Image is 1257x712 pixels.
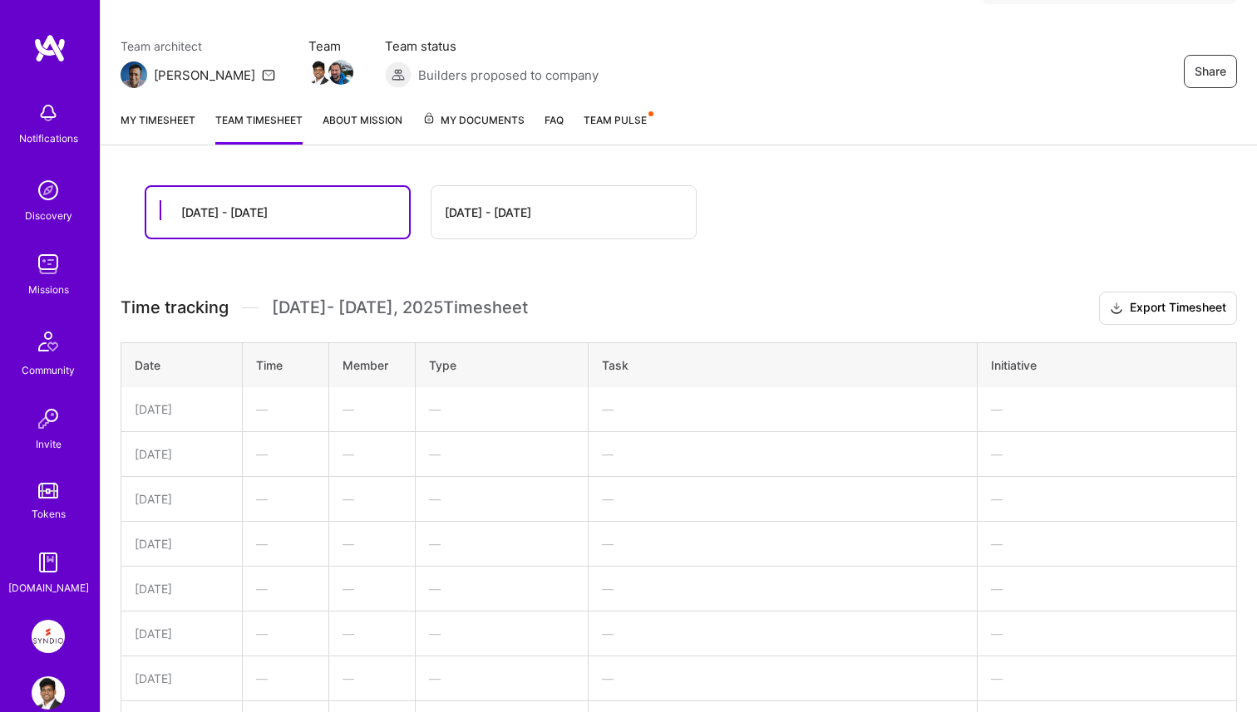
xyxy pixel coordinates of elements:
div: — [991,670,1223,687]
div: Invite [36,435,62,453]
div: [DATE] [135,445,229,463]
div: — [602,625,964,642]
div: — [602,445,964,463]
div: [PERSON_NAME] [154,66,255,84]
div: — [256,400,315,418]
span: Share [1195,63,1226,80]
button: Share [1184,55,1237,88]
img: Team Member Avatar [307,60,332,85]
img: teamwork [32,248,65,281]
a: Team Member Avatar [330,58,352,86]
a: My Documents [422,111,525,145]
i: icon Mail [262,68,275,81]
div: — [343,535,402,552]
div: [DATE] - [DATE] [445,204,531,221]
a: Team timesheet [215,111,303,145]
th: Type [415,342,588,387]
span: Team architect [121,37,275,55]
div: — [429,490,574,508]
div: — [343,400,402,418]
div: [DATE] - [DATE] [181,204,268,221]
div: — [256,535,315,552]
div: — [429,580,574,597]
div: Missions [28,281,69,298]
div: — [256,490,315,508]
span: Team [308,37,352,55]
div: Notifications [19,130,78,147]
div: [DATE] [135,670,229,687]
div: — [991,625,1223,642]
a: Team Pulse [584,111,652,145]
div: — [343,670,402,687]
img: User Avatar [32,676,65,710]
img: logo [33,33,67,63]
i: icon Download [1110,300,1123,317]
div: — [256,625,315,642]
div: — [256,580,315,597]
div: [DATE] [135,625,229,642]
div: — [429,445,574,463]
div: — [429,535,574,552]
div: [DATE] [135,490,229,508]
div: — [256,670,315,687]
div: — [602,670,964,687]
div: — [429,400,574,418]
div: — [602,580,964,597]
div: — [602,400,964,418]
a: User Avatar [27,676,69,710]
div: — [991,535,1223,552]
div: — [991,490,1223,508]
div: — [991,580,1223,597]
th: Time [242,342,328,387]
img: Team Architect [121,61,147,88]
div: Community [22,361,75,379]
img: guide book [32,546,65,579]
div: [DATE] [135,535,229,552]
th: Date [121,342,243,387]
img: Team Member Avatar [328,60,353,85]
span: My Documents [422,111,525,130]
button: Export Timesheet [1099,292,1237,325]
img: tokens [38,483,58,498]
div: — [429,670,574,687]
a: FAQ [545,111,564,145]
div: Tokens [32,505,66,523]
span: Builders proposed to company [418,66,599,84]
img: Invite [32,402,65,435]
div: — [343,490,402,508]
a: Team Member Avatar [308,58,330,86]
div: [DATE] [135,400,229,418]
a: My timesheet [121,111,195,145]
div: — [429,625,574,642]
a: About Mission [323,111,402,145]
img: bell [32,96,65,130]
div: — [343,445,402,463]
div: — [602,490,964,508]
img: Syndio: Transformation Engine Modernization [32,620,65,653]
div: — [991,400,1223,418]
th: Member [328,342,415,387]
span: Team Pulse [584,114,647,126]
a: Syndio: Transformation Engine Modernization [27,620,69,653]
div: — [343,580,402,597]
div: — [991,445,1223,463]
div: Discovery [25,207,72,224]
div: — [602,535,964,552]
img: Community [28,322,68,361]
img: discovery [32,174,65,207]
span: Time tracking [121,297,229,318]
span: [DATE] - [DATE] , 2025 Timesheet [272,297,528,318]
th: Initiative [977,342,1236,387]
th: Task [588,342,977,387]
div: [DATE] [135,580,229,597]
div: [DOMAIN_NAME] [8,579,89,597]
div: — [343,625,402,642]
span: Team status [385,37,599,55]
img: Builders proposed to company [385,61,412,88]
div: — [256,445,315,463]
